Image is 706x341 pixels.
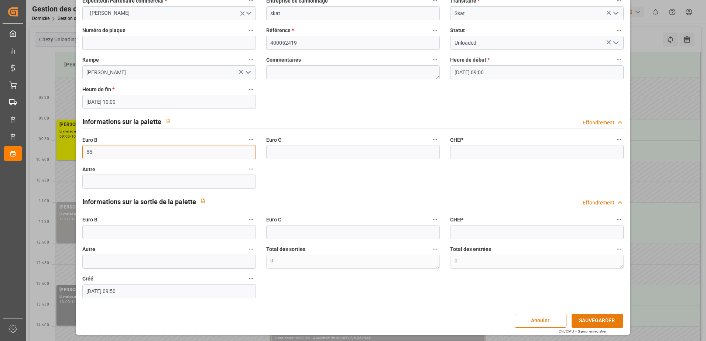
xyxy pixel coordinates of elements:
button: SAUVEGARDER [572,314,623,328]
span: [PERSON_NAME] [86,9,133,17]
input: Type à rechercher/sélectionner [450,36,624,50]
button: Autre [246,164,256,174]
font: CHEP [450,217,463,223]
input: Type à rechercher/sélectionner [82,65,256,79]
h2: Informations sur la palette [82,117,161,127]
button: Euro C [430,215,440,224]
textarea: 0 [266,255,440,269]
font: Statut [450,27,465,33]
input: JJ-MM-AAAA HH :MM [82,95,256,109]
font: Euro B [82,137,97,143]
button: Total des sorties [430,244,440,254]
button: Ouvrir le menu [610,37,621,49]
div: Effondrement [583,199,614,207]
font: CHEP [450,137,463,143]
button: Ouvrir le menu [82,6,256,20]
input: JJ-MM-AAAA HH :MM [450,65,624,79]
div: Effondrement [583,119,614,127]
button: Numéro de plaque [246,25,256,35]
font: Autre [82,166,95,172]
font: Créé [82,276,93,282]
button: Commentaires [430,55,440,65]
button: Autre [246,244,256,254]
font: Heure de fin [82,86,111,92]
button: Euro B [246,215,256,224]
font: Autre [82,246,95,252]
textarea: 0 [450,255,624,269]
button: Annuler [515,314,566,328]
button: CHEP [614,215,624,224]
input: JJ-MM-AAAA HH :MM [82,284,256,298]
font: Total des entrées [450,246,491,252]
font: Euro B [82,217,97,223]
font: Euro C [266,217,281,223]
h2: Informations sur la sortie de la palette [82,197,196,207]
font: Euro C [266,137,281,143]
font: Rampe [82,57,99,63]
button: Euro B [246,135,256,144]
button: Ouvrir le menu [242,67,253,78]
button: Statut [614,25,624,35]
button: Référence * [430,25,440,35]
font: Commentaires [266,57,301,63]
button: Ouvrir le menu [610,8,621,19]
button: View description [161,114,175,128]
button: Heure de début * [614,55,624,65]
button: Rampe [246,55,256,65]
font: Total des sorties [266,246,305,252]
button: Créé [246,274,256,283]
button: CHEP [614,135,624,144]
button: Total des entrées [614,244,624,254]
font: Heure de début [450,57,486,63]
font: Numéro de plaque [82,27,126,33]
button: Heure de fin * [246,85,256,94]
font: Référence [266,27,291,33]
button: View description [196,194,210,208]
div: Ctrl/CMD + S pour enregistrer [559,328,606,334]
button: Euro C [430,135,440,144]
